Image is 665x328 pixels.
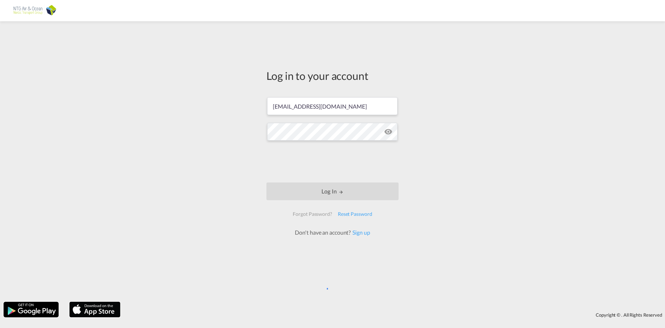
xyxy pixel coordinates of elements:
button: LOGIN [266,182,399,200]
div: Log in to your account [266,68,399,83]
img: apple.png [69,301,121,318]
div: Forgot Password? [290,208,335,220]
md-icon: icon-eye-off [384,127,393,136]
img: google.png [3,301,59,318]
div: Don't have an account? [287,229,378,236]
div: Reset Password [335,208,375,220]
iframe: reCAPTCHA [279,148,386,175]
input: Enter email/phone number [267,97,398,115]
div: Copyright © . All Rights Reserved [124,309,665,321]
a: Sign up [351,229,370,236]
img: e656f910b01211ecad38b5b032e214e6.png [11,3,59,19]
